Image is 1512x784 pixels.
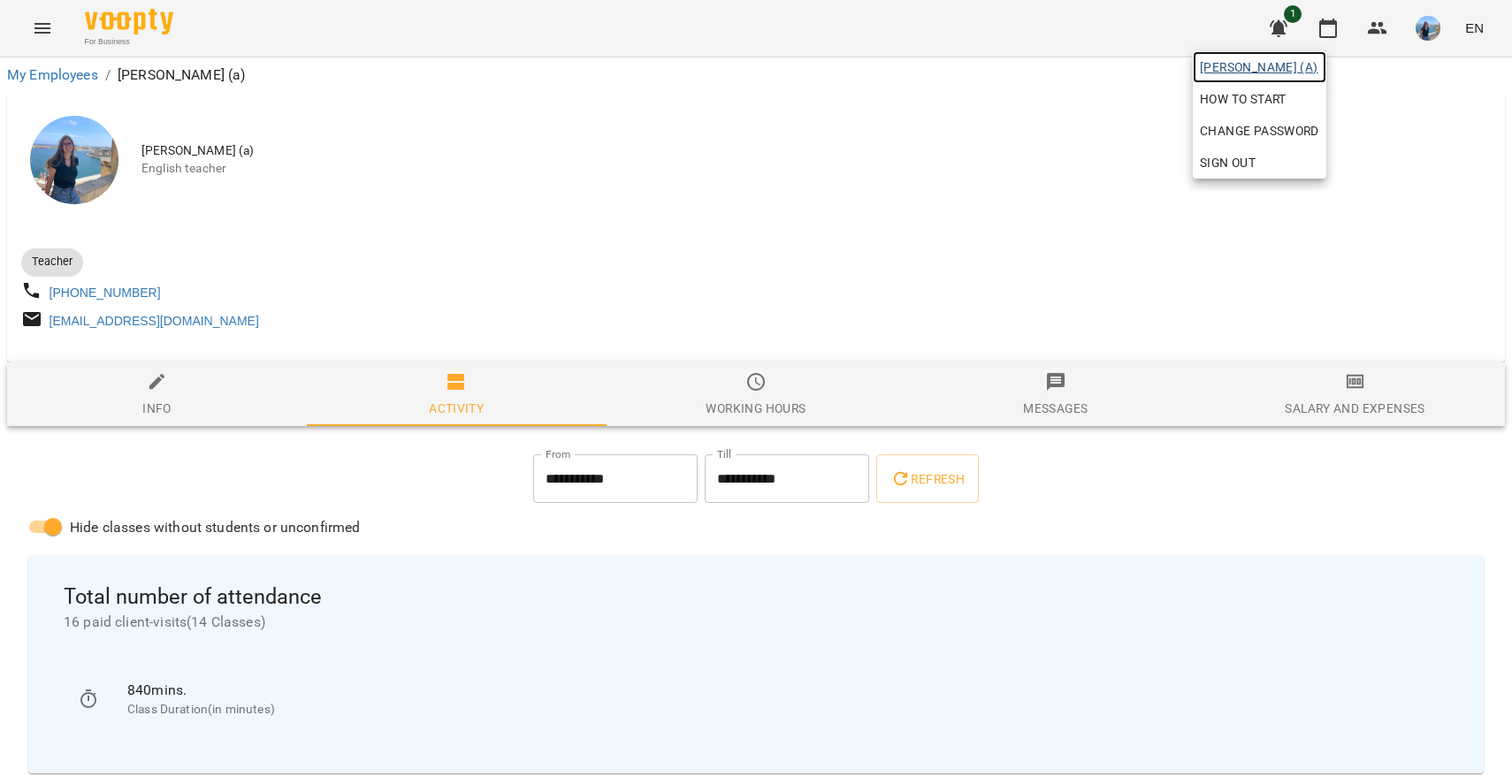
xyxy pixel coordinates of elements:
a: Change Password [1193,115,1326,147]
span: Change Password [1200,120,1319,141]
a: [PERSON_NAME] (а) [1193,51,1326,83]
span: Sign Out [1200,152,1256,173]
span: [PERSON_NAME] (а) [1200,57,1319,78]
a: How to start [1193,83,1294,115]
button: Sign Out [1193,147,1326,179]
span: How to start [1200,88,1287,110]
